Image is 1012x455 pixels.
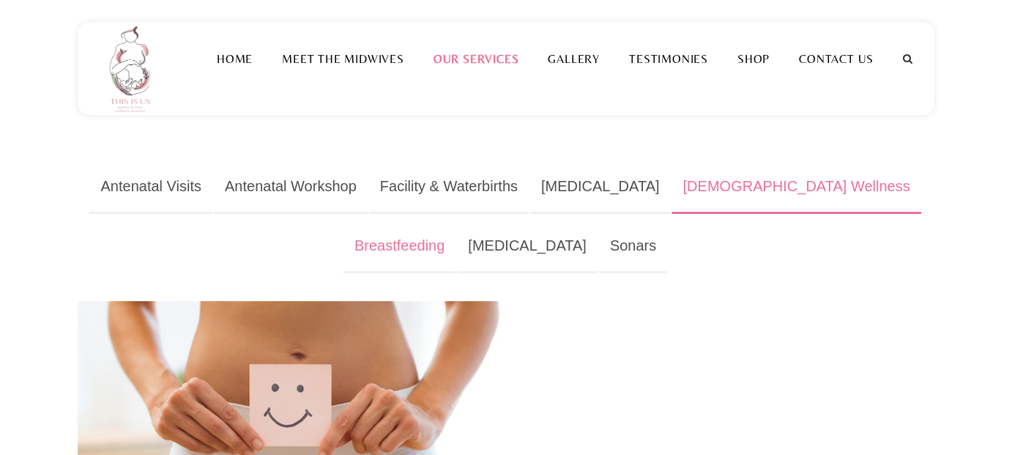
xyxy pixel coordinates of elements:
a: [MEDICAL_DATA] [457,220,598,273]
a: Contact Us [784,52,888,66]
a: Meet the Midwives [267,52,419,66]
a: Sonars [599,220,667,273]
a: Antenatal Workshop [214,160,368,214]
a: Breastfeeding [343,220,455,273]
a: Testimonies [614,52,723,66]
a: Gallery [533,52,614,66]
a: Our Services [419,52,534,66]
a: Antenatal Visits [89,160,212,214]
a: Shop [723,52,784,66]
img: This is us practice [100,22,165,115]
a: Home [202,52,267,66]
a: [DEMOGRAPHIC_DATA] Wellness [671,160,920,214]
a: Facility & Waterbirths [369,160,529,214]
a: [MEDICAL_DATA] [530,160,671,214]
